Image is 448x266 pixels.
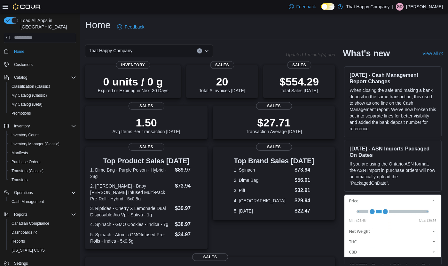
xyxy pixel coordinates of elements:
dt: 4. Spinach - GMO Cookies - Indica - 7g [90,221,172,228]
span: Cash Management [9,198,76,206]
h1: Home [85,19,111,31]
span: Transfers [12,177,28,182]
a: Inventory Count [9,131,41,139]
button: Clear input [197,48,202,53]
a: Transfers (Classic) [9,167,46,175]
h3: [DATE] - ASN Imports Packaged On Dates [350,145,436,158]
button: [US_STATE] CCRS [6,246,79,255]
span: Sales [129,102,164,110]
p: Updated 1 minute(s) ago [286,52,335,57]
a: My Catalog (Beta) [9,101,45,108]
span: Load All Apps in [GEOGRAPHIC_DATA] [18,17,76,30]
span: Classification (Classic) [9,83,76,90]
a: Home [12,48,27,55]
p: When closing the safe and making a bank deposit in the same transaction, this used to show as one... [350,87,436,132]
span: Inventory Count [9,131,76,139]
dt: 4. [GEOGRAPHIC_DATA] [234,197,292,204]
span: Purchase Orders [9,158,76,166]
span: My Catalog (Beta) [9,101,76,108]
button: My Catalog (Classic) [6,91,79,100]
span: Promotions [12,111,31,116]
span: Operations [14,190,33,195]
button: Classification (Classic) [6,82,79,91]
span: Sales [129,143,164,151]
a: View allExternal link [422,51,443,56]
span: Sales [256,102,292,110]
a: Purchase Orders [9,158,43,166]
span: Home [14,49,24,54]
span: Settings [14,261,28,266]
span: Inventory [116,61,150,69]
dt: 1. Dime Bag - Purple Poison - Hybrid - 28g [90,167,172,180]
button: Transfers [6,175,79,184]
span: Washington CCRS [9,246,76,254]
span: Dashboards [12,230,37,235]
button: Manifests [6,149,79,157]
button: Promotions [6,109,79,118]
a: My Catalog (Classic) [9,92,50,99]
button: Reports [1,210,79,219]
span: Customers [12,60,76,69]
span: Dashboards [9,229,76,236]
span: Manifests [9,149,76,157]
span: Canadian Compliance [12,221,49,226]
a: Reports [9,238,28,245]
span: Transfers (Classic) [12,168,43,173]
span: Inventory [14,124,30,129]
dt: 3. Piff [234,187,292,194]
span: Inventory [12,122,76,130]
span: [US_STATE] CCRS [12,248,45,253]
button: Cash Management [6,197,79,206]
span: Customers [14,62,33,67]
button: My Catalog (Beta) [6,100,79,109]
div: Avg Items Per Transaction [DATE] [113,116,180,134]
span: Inventory Manager (Classic) [9,140,76,148]
dt: 2. [PERSON_NAME] - Baby [PERSON_NAME] Infused Multi-Pack Pre-Roll - Hybrid - 5x0.5g [90,183,172,202]
dd: $22.47 [295,207,314,215]
dt: 2. Dime Bag [234,177,292,183]
span: Sales [192,253,228,261]
div: Total # Invoices [DATE] [199,75,245,93]
button: Operations [12,189,35,197]
p: $554.29 [279,75,319,88]
button: Reports [6,237,79,246]
a: Classification (Classic) [9,83,53,90]
dt: 3. Riptides - Cherry X Lemonade Dual Disposable Aio Vp - Sativa - 1g [90,205,172,218]
a: Dashboards [6,228,79,237]
span: Home [12,47,76,55]
span: Reports [12,211,76,218]
dd: $34.97 [175,231,202,238]
p: $27.71 [246,116,302,129]
dd: $29.94 [295,197,314,205]
div: Expired or Expiring in Next 30 Days [98,75,169,93]
span: Reports [14,212,28,217]
input: Dark Mode [321,3,334,10]
dt: 1. Spinach [234,167,292,173]
a: Dashboards [9,229,40,236]
span: Inventory Manager (Classic) [12,141,59,147]
dd: $39.97 [175,205,202,212]
p: [PERSON_NAME] [406,3,443,11]
span: Feedback [296,4,316,10]
img: Cova [13,4,41,10]
span: Canadian Compliance [9,220,76,227]
span: Promotions [9,109,76,117]
button: Inventory [12,122,32,130]
span: GD [397,3,403,11]
h3: Top Product Sales [DATE] [90,157,202,165]
span: Catalog [14,75,27,80]
span: Sales [210,61,234,69]
button: Customers [1,60,79,69]
span: That Happy Company [89,47,132,54]
a: Customers [12,61,35,69]
button: Open list of options [204,48,209,53]
span: Transfers (Classic) [9,167,76,175]
a: Manifests [9,149,30,157]
button: Inventory Manager (Classic) [6,140,79,149]
span: Reports [9,238,76,245]
span: Sales [287,61,311,69]
div: Transaction Average [DATE] [246,116,302,134]
button: Inventory [1,122,79,131]
span: Inventory Count [12,133,39,138]
button: Catalog [12,74,30,81]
